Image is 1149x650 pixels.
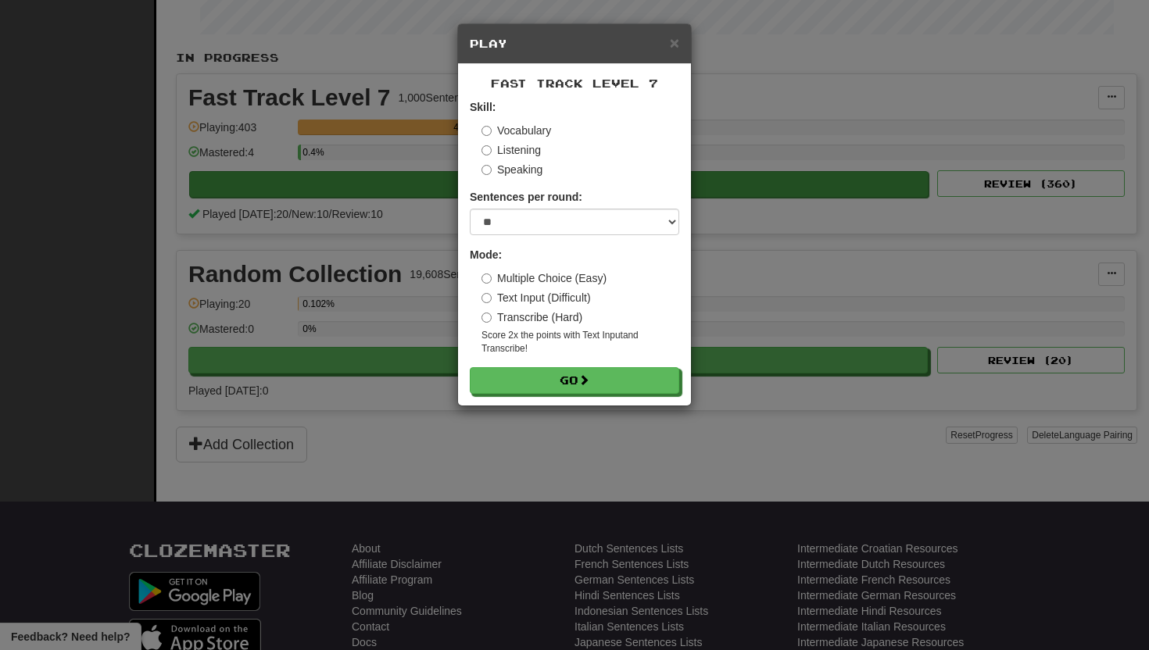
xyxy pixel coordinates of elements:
button: Close [670,34,679,51]
button: Go [470,367,679,394]
input: Text Input (Difficult) [481,293,492,303]
input: Speaking [481,165,492,175]
small: Score 2x the points with Text Input and Transcribe ! [481,329,679,355]
span: × [670,34,679,52]
label: Listening [481,142,541,158]
input: Transcribe (Hard) [481,312,492,323]
label: Multiple Choice (Easy) [481,270,607,286]
input: Listening [481,145,492,155]
strong: Mode: [470,248,502,261]
label: Vocabulary [481,123,551,138]
input: Vocabulary [481,126,492,136]
span: Fast Track Level 7 [491,77,658,90]
label: Transcribe (Hard) [481,309,582,325]
label: Text Input (Difficult) [481,290,591,305]
strong: Skill: [470,101,496,113]
label: Speaking [481,162,542,177]
label: Sentences per round: [470,189,582,205]
h5: Play [470,36,679,52]
input: Multiple Choice (Easy) [481,273,492,284]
